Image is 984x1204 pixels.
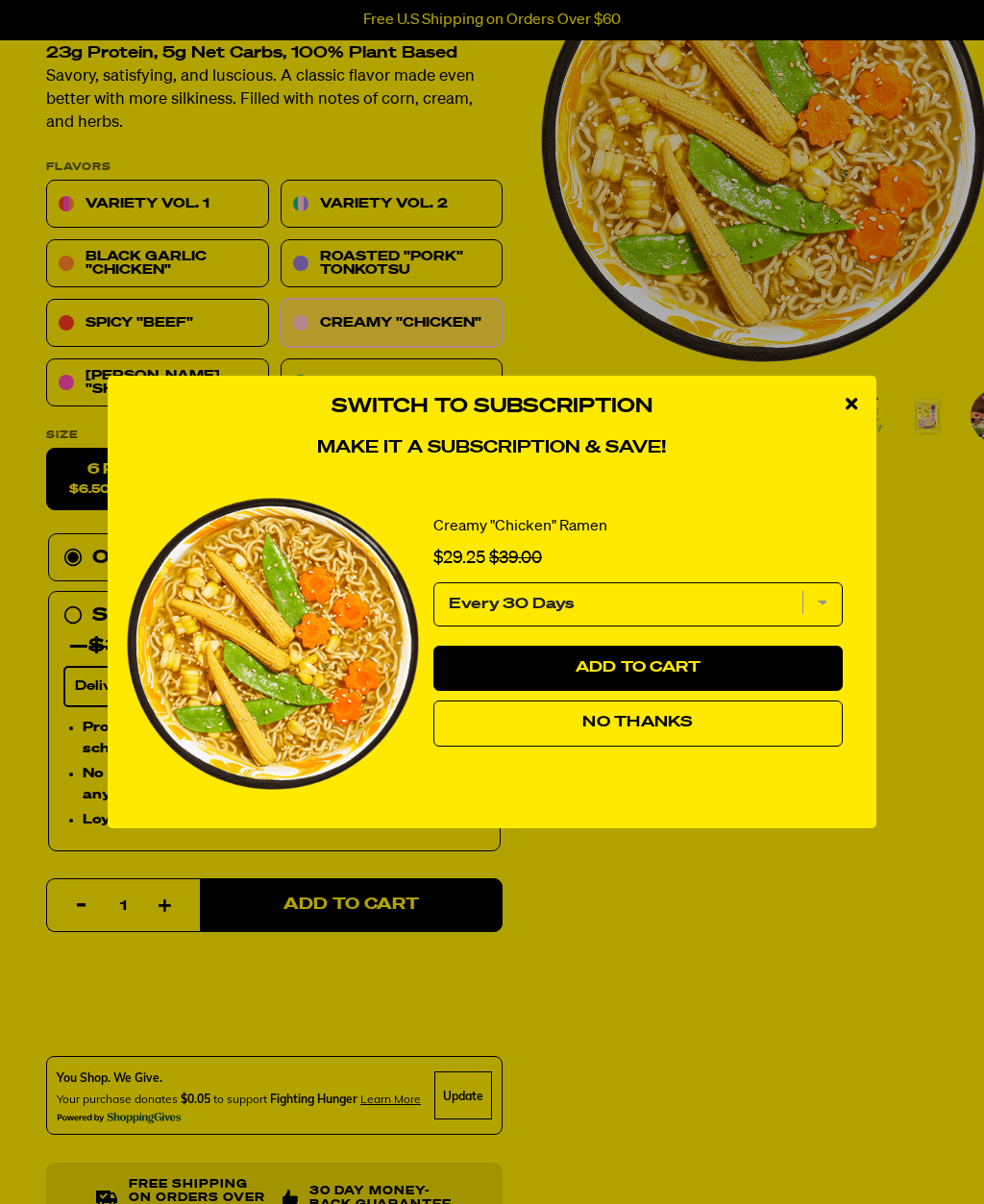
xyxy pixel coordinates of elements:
[826,376,876,433] div: close modal
[10,1115,208,1194] iframe: Marketing Popup
[433,700,843,747] button: No Thanks
[127,479,857,809] div: 1 of 1
[127,395,857,419] h3: Switch to Subscription
[582,715,693,730] span: No Thanks
[433,550,485,567] span: $29.25
[127,498,419,790] img: View Creamy "Chicken" Ramen
[127,479,857,809] div: Switch to Subscription
[433,517,607,536] a: Creamy "Chicken" Ramen
[433,582,843,627] select: subscription frequency
[576,660,701,676] span: Add to Cart
[127,438,857,459] h4: Make it a subscription & save!
[433,646,843,692] button: Add to Cart
[489,550,542,567] span: $39.00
